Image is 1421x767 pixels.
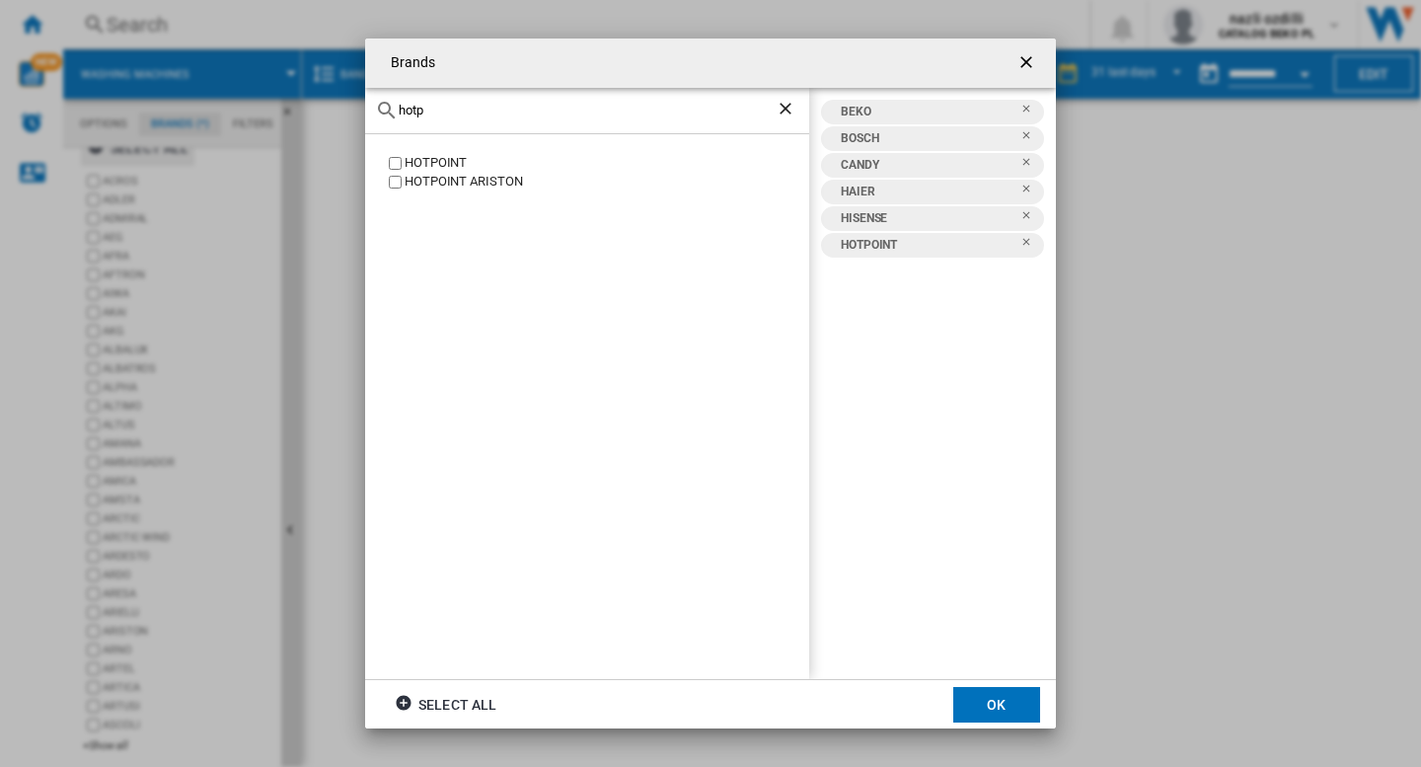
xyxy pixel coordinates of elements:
[1020,209,1044,233] ng-md-icon: Remove
[1009,43,1048,83] button: getI18NText('BUTTONS.CLOSE_DIALOG')
[389,157,402,170] input: value.title
[389,687,502,723] button: Select all
[831,233,1020,258] div: HOTPOINT
[776,99,799,122] ng-md-icon: Clear search
[1020,183,1044,206] ng-md-icon: Remove
[395,687,496,723] div: Select all
[831,100,1020,124] div: BEKO
[1016,52,1040,76] ng-md-icon: getI18NText('BUTTONS.CLOSE_DIALOG')
[399,103,776,117] input: Search
[1020,236,1044,260] ng-md-icon: Remove
[831,153,1020,178] div: CANDY
[1020,156,1044,180] ng-md-icon: Remove
[405,154,809,173] div: HOTPOINT
[831,206,1020,231] div: HISENSE
[1020,129,1044,153] ng-md-icon: Remove
[953,687,1040,723] button: OK
[381,53,436,73] h4: Brands
[831,180,1020,204] div: HAIER
[1020,103,1044,126] ng-md-icon: Remove
[831,126,1020,151] div: BOSCH
[405,173,809,192] div: HOTPOINT ARISTON
[389,176,402,189] input: value.title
